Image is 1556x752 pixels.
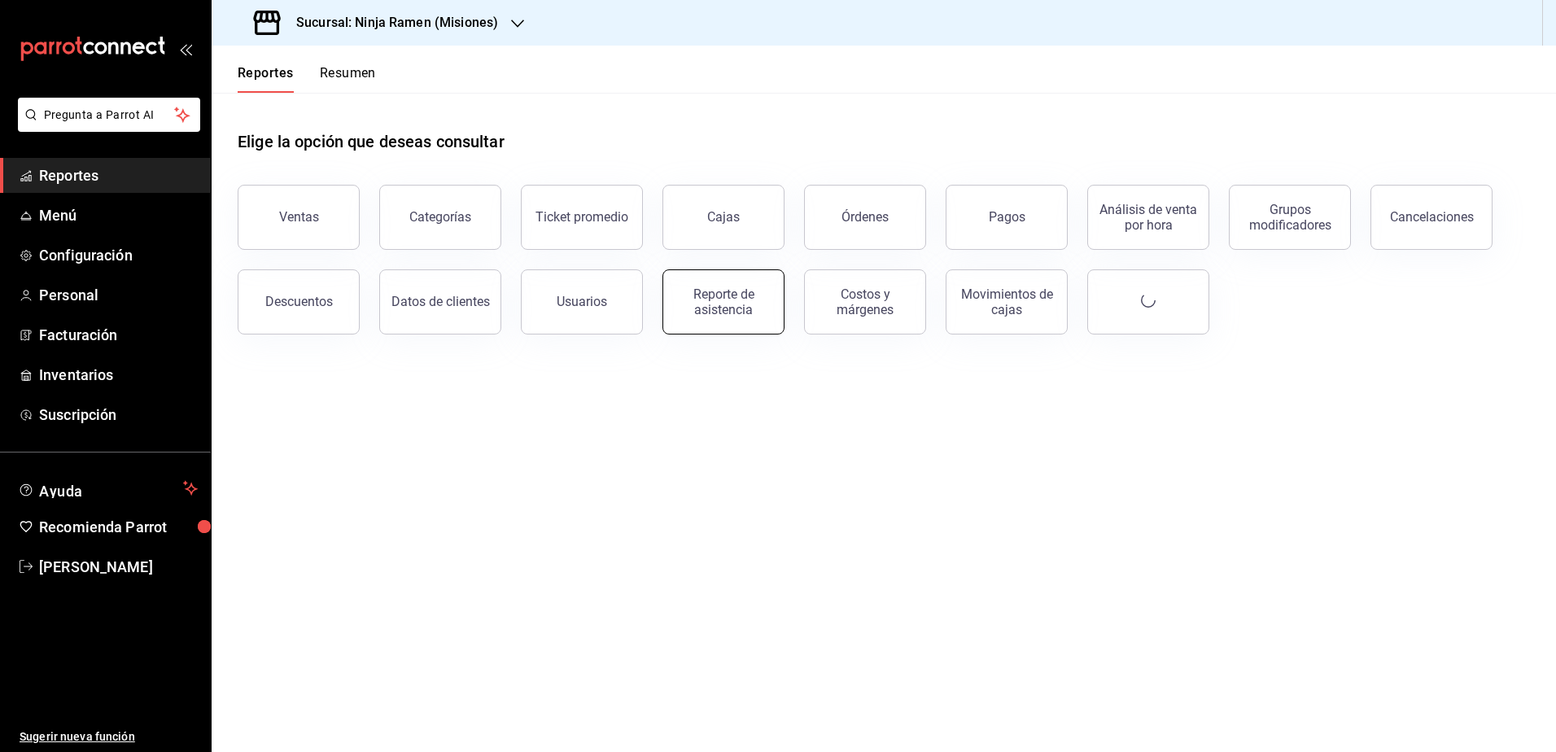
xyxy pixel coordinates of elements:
h3: Sucursal: Ninja Ramen (Misiones) [283,13,498,33]
div: Descuentos [265,294,333,309]
div: Reporte de asistencia [673,286,774,317]
button: Categorías [379,185,501,250]
span: Ayuda [39,479,177,498]
button: Cancelaciones [1370,185,1493,250]
button: Costos y márgenes [804,269,926,334]
span: Inventarios [39,364,198,386]
div: Ticket promedio [535,209,628,225]
button: Reportes [238,65,294,93]
button: Descuentos [238,269,360,334]
button: Usuarios [521,269,643,334]
span: Personal [39,284,198,306]
button: Pregunta a Parrot AI [18,98,200,132]
button: Resumen [320,65,376,93]
button: Análisis de venta por hora [1087,185,1209,250]
div: Análisis de venta por hora [1098,202,1199,233]
button: Reporte de asistencia [662,269,785,334]
button: Pagos [946,185,1068,250]
button: Ticket promedio [521,185,643,250]
button: Grupos modificadores [1229,185,1351,250]
div: Categorías [409,209,471,225]
h1: Elige la opción que deseas consultar [238,129,505,154]
button: open_drawer_menu [179,42,192,55]
button: Órdenes [804,185,926,250]
span: Facturación [39,324,198,346]
span: [PERSON_NAME] [39,556,198,578]
div: Cajas [707,209,740,225]
span: Reportes [39,164,198,186]
a: Pregunta a Parrot AI [11,118,200,135]
div: Órdenes [841,209,889,225]
div: Movimientos de cajas [956,286,1057,317]
div: navigation tabs [238,65,376,93]
span: Recomienda Parrot [39,516,198,538]
div: Grupos modificadores [1239,202,1340,233]
span: Configuración [39,244,198,266]
span: Sugerir nueva función [20,728,198,745]
button: Movimientos de cajas [946,269,1068,334]
span: Pregunta a Parrot AI [44,107,175,124]
button: Ventas [238,185,360,250]
span: Menú [39,204,198,226]
div: Usuarios [557,294,607,309]
div: Costos y márgenes [815,286,916,317]
button: Cajas [662,185,785,250]
div: Ventas [279,209,319,225]
div: Cancelaciones [1390,209,1474,225]
div: Pagos [989,209,1025,225]
div: Datos de clientes [391,294,490,309]
button: Datos de clientes [379,269,501,334]
span: Suscripción [39,404,198,426]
